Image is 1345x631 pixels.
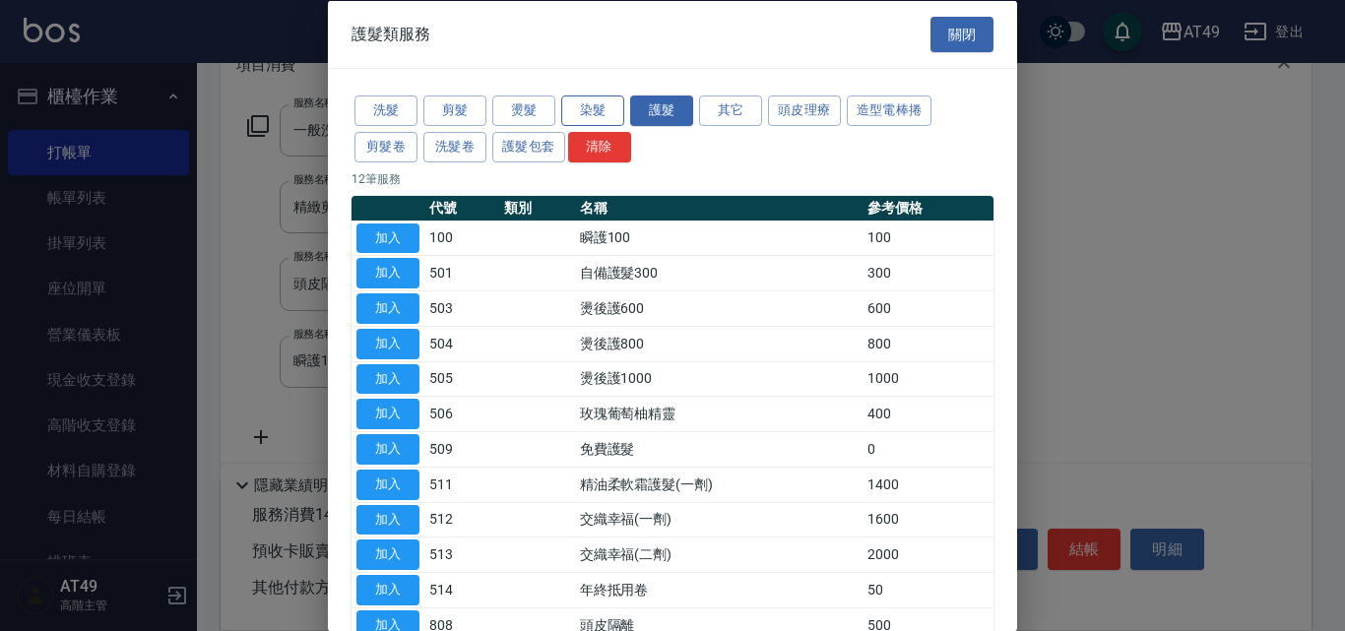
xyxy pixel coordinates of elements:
[575,195,864,221] th: 名稱
[863,572,993,607] td: 50
[424,396,499,431] td: 506
[356,539,419,570] button: 加入
[930,16,993,52] button: 關閉
[575,221,864,256] td: 瞬護100
[863,195,993,221] th: 參考價格
[499,195,574,221] th: 類別
[863,502,993,537] td: 1600
[356,434,419,465] button: 加入
[424,572,499,607] td: 514
[356,363,419,394] button: 加入
[575,467,864,502] td: 精油柔軟霜護髮(一劑)
[492,95,555,126] button: 燙髮
[424,467,499,502] td: 511
[356,469,419,499] button: 加入
[356,222,419,253] button: 加入
[424,361,499,397] td: 505
[863,431,993,467] td: 0
[356,575,419,605] button: 加入
[561,95,624,126] button: 染髮
[575,536,864,572] td: 交織幸福(二劑)
[354,131,417,161] button: 剪髮卷
[699,95,762,126] button: 其它
[575,326,864,361] td: 燙後護800
[352,24,430,43] span: 護髮類服務
[863,536,993,572] td: 2000
[424,221,499,256] td: 100
[424,290,499,326] td: 503
[575,431,864,467] td: 免費護髮
[575,361,864,397] td: 燙後護1000
[356,504,419,535] button: 加入
[575,502,864,537] td: 交織幸福(一劑)
[575,290,864,326] td: 燙後護600
[423,131,486,161] button: 洗髮卷
[863,361,993,397] td: 1000
[356,293,419,324] button: 加入
[424,502,499,537] td: 512
[863,221,993,256] td: 100
[630,95,693,126] button: 護髮
[863,396,993,431] td: 400
[863,326,993,361] td: 800
[575,396,864,431] td: 玫瑰葡萄柚精靈
[356,399,419,429] button: 加入
[568,131,631,161] button: 清除
[863,290,993,326] td: 600
[575,572,864,607] td: 年終抵用卷
[424,326,499,361] td: 504
[423,95,486,126] button: 剪髮
[863,467,993,502] td: 1400
[424,255,499,290] td: 501
[424,536,499,572] td: 513
[847,95,932,126] button: 造型電棒捲
[492,131,565,161] button: 護髮包套
[354,95,417,126] button: 洗髮
[424,431,499,467] td: 509
[575,255,864,290] td: 自備護髮300
[356,328,419,358] button: 加入
[424,195,499,221] th: 代號
[356,258,419,288] button: 加入
[863,255,993,290] td: 300
[768,95,841,126] button: 頭皮理療
[352,169,993,187] p: 12 筆服務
